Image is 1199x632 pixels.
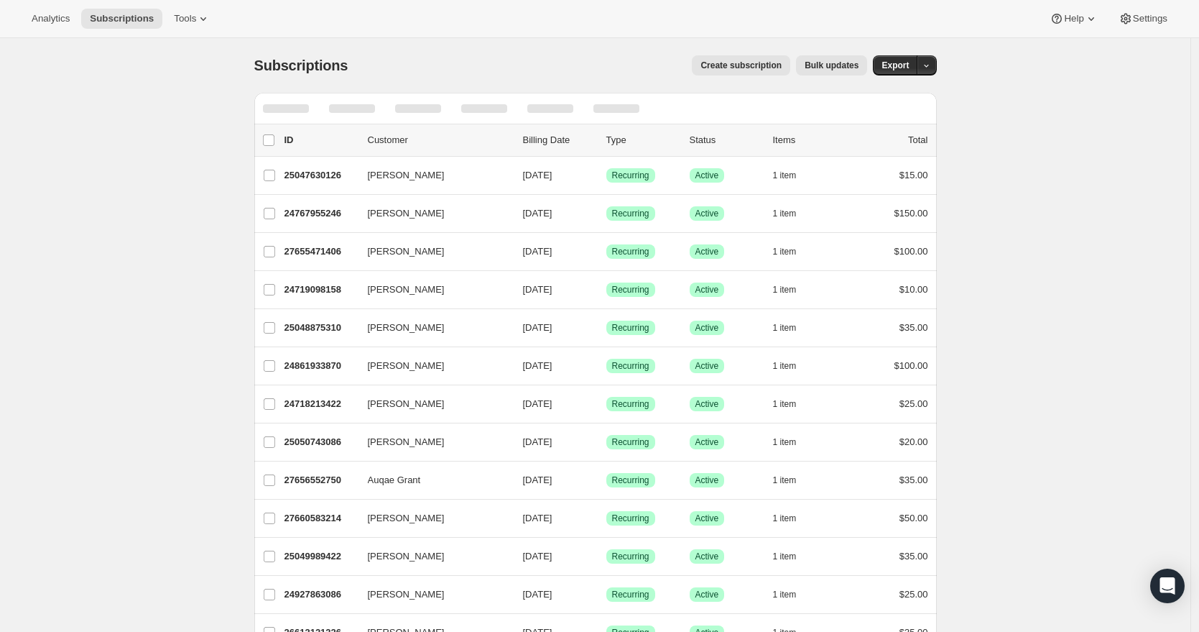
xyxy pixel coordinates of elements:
div: 27656552750Auqae Grant[DATE]SuccessRecurringSuccessActive1 item$35.00 [284,470,928,490]
button: [PERSON_NAME] [359,431,503,454]
span: Auqae Grant [368,473,421,487]
span: [DATE] [523,246,552,257]
span: Active [695,513,719,524]
span: Recurring [612,284,649,296]
span: Bulk updates [805,60,858,71]
p: 24767955246 [284,206,356,221]
button: [PERSON_NAME] [359,202,503,225]
p: 27655471406 [284,244,356,259]
button: 1 item [773,318,813,338]
span: [DATE] [523,436,552,447]
div: Type [606,133,678,147]
span: Active [695,475,719,486]
span: 1 item [773,208,797,219]
p: 25047630126 [284,168,356,183]
button: Help [1041,9,1106,29]
button: 1 item [773,470,813,490]
div: IDCustomerBilling DateTypeStatusItemsTotal [284,133,928,147]
button: 1 item [773,508,813,528]
span: $100.00 [894,246,928,257]
span: [DATE] [523,284,552,295]
span: Export [881,60,909,71]
span: Recurring [612,589,649,600]
span: [PERSON_NAME] [368,549,445,564]
p: Billing Date [523,133,595,147]
div: 27655471406[PERSON_NAME][DATE]SuccessRecurringSuccessActive1 item$100.00 [284,242,928,262]
button: [PERSON_NAME] [359,240,503,263]
p: 24861933870 [284,359,356,373]
p: 27660583214 [284,511,356,526]
span: $10.00 [899,284,928,295]
span: [DATE] [523,360,552,371]
button: [PERSON_NAME] [359,393,503,416]
span: Subscriptions [254,58,348,73]
span: Tools [174,13,196,24]
button: [PERSON_NAME] [359,507,503,530]
span: Active [695,360,719,372]
span: [PERSON_NAME] [368,244,445,259]
button: Settings [1110,9,1176,29]
span: Active [695,246,719,257]
button: 1 item [773,394,813,414]
span: Recurring [612,208,649,219]
span: 1 item [773,551,797,562]
button: [PERSON_NAME] [359,278,503,301]
span: [PERSON_NAME] [368,397,445,411]
div: 27660583214[PERSON_NAME][DATE]SuccessRecurringSuccessActive1 item$50.00 [284,508,928,528]
span: $25.00 [899,589,928,600]
span: $35.00 [899,475,928,485]
div: 25048875310[PERSON_NAME][DATE]SuccessRecurringSuccessActive1 item$35.00 [284,318,928,338]
span: [PERSON_NAME] [368,206,445,221]
span: Active [695,436,719,448]
div: 24718213422[PERSON_NAME][DATE]SuccessRecurringSuccessActive1 item$25.00 [284,394,928,414]
span: 1 item [773,284,797,296]
span: Active [695,170,719,181]
p: Status [690,133,761,147]
span: $25.00 [899,398,928,409]
button: Auqae Grant [359,469,503,492]
span: [DATE] [523,475,552,485]
p: 25050743086 [284,435,356,449]
span: Create subscription [700,60,782,71]
span: $150.00 [894,208,928,219]
button: Bulk updates [796,55,867,75]
button: 1 item [773,242,813,262]
span: [DATE] [523,513,552,523]
span: 1 item [773,513,797,524]
span: Recurring [612,475,649,486]
div: 24767955246[PERSON_NAME][DATE]SuccessRecurringSuccessActive1 item$150.00 [284,203,928,224]
button: [PERSON_NAME] [359,583,503,606]
span: Settings [1133,13,1167,24]
div: Open Intercom Messenger [1150,569,1185,603]
div: 24861933870[PERSON_NAME][DATE]SuccessRecurringSuccessActive1 item$100.00 [284,356,928,376]
p: 25049989422 [284,549,356,564]
p: ID [284,133,356,147]
span: Recurring [612,398,649,410]
span: Active [695,589,719,600]
button: Export [873,55,917,75]
div: 25049989422[PERSON_NAME][DATE]SuccessRecurringSuccessActive1 item$35.00 [284,546,928,567]
span: 1 item [773,360,797,372]
span: $20.00 [899,436,928,447]
button: 1 item [773,165,813,186]
p: 24718213422 [284,397,356,411]
div: Items [773,133,845,147]
span: [DATE] [523,208,552,219]
span: 1 item [773,170,797,181]
div: 25047630126[PERSON_NAME][DATE]SuccessRecurringSuccessActive1 item$15.00 [284,165,928,186]
span: [DATE] [523,398,552,409]
button: 1 item [773,585,813,605]
span: Recurring [612,246,649,257]
button: [PERSON_NAME] [359,545,503,568]
span: 1 item [773,475,797,486]
span: [PERSON_NAME] [368,511,445,526]
button: 1 item [773,546,813,567]
span: $35.00 [899,322,928,333]
button: Subscriptions [81,9,162,29]
span: Recurring [612,360,649,372]
span: Recurring [612,170,649,181]
p: 25048875310 [284,321,356,335]
span: [PERSON_NAME] [368,321,445,335]
div: 24927863086[PERSON_NAME][DATE]SuccessRecurringSuccessActive1 item$25.00 [284,585,928,605]
span: [DATE] [523,589,552,600]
